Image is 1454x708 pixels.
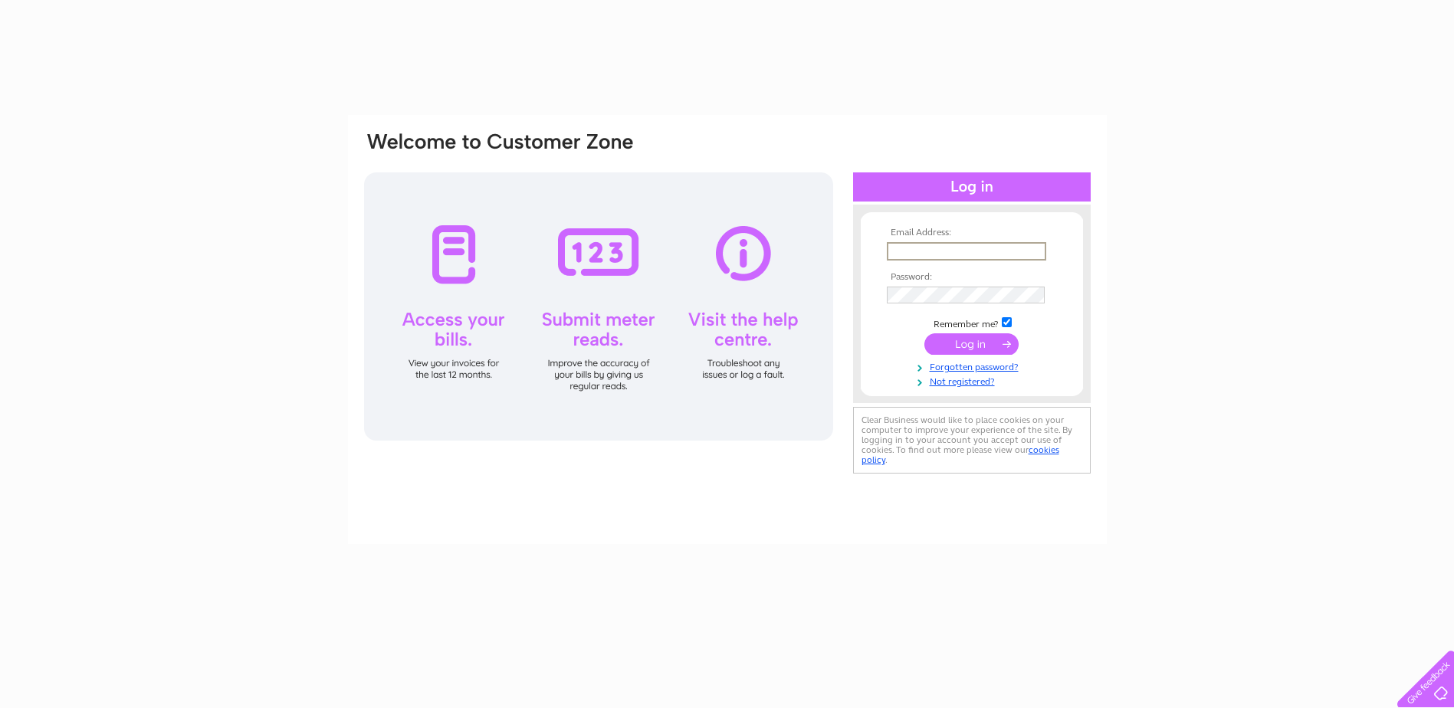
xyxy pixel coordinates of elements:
a: cookies policy [862,444,1059,465]
div: Clear Business would like to place cookies on your computer to improve your experience of the sit... [853,407,1091,474]
a: Not registered? [887,373,1061,388]
th: Password: [883,272,1061,283]
th: Email Address: [883,228,1061,238]
td: Remember me? [883,315,1061,330]
input: Submit [924,333,1019,355]
a: Forgotten password? [887,359,1061,373]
